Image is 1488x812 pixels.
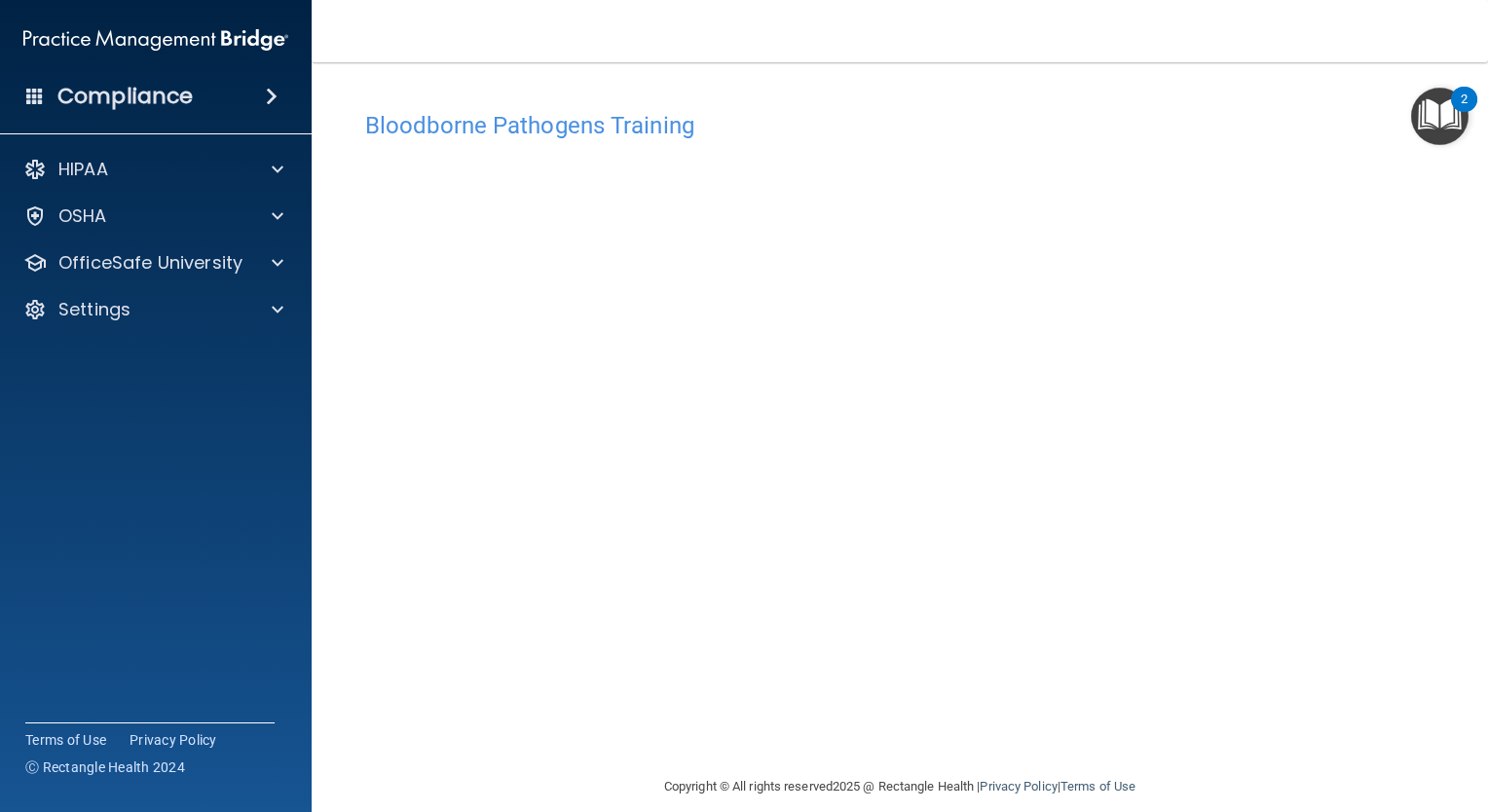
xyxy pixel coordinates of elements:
[58,251,242,275] p: OfficeSafe University
[58,298,130,321] p: Settings
[1411,88,1469,145] button: Open Resource Center, 2 new notifications
[58,204,107,228] p: OSHA
[23,298,283,321] a: Settings
[980,779,1057,794] a: Privacy Policy
[23,158,283,181] a: HIPAA
[23,204,283,228] a: OSHA
[23,251,283,275] a: OfficeSafe University
[365,149,1434,748] iframe: bbp
[58,158,108,181] p: HIPAA
[365,113,1434,138] h4: Bloodborne Pathogens Training
[1461,99,1468,125] div: 2
[1060,779,1135,794] a: Terms of Use
[25,730,106,750] a: Terms of Use
[23,20,288,59] img: PMB logo
[57,83,193,110] h4: Compliance
[130,730,217,750] a: Privacy Policy
[25,757,185,777] span: Ⓒ Rectangle Health 2024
